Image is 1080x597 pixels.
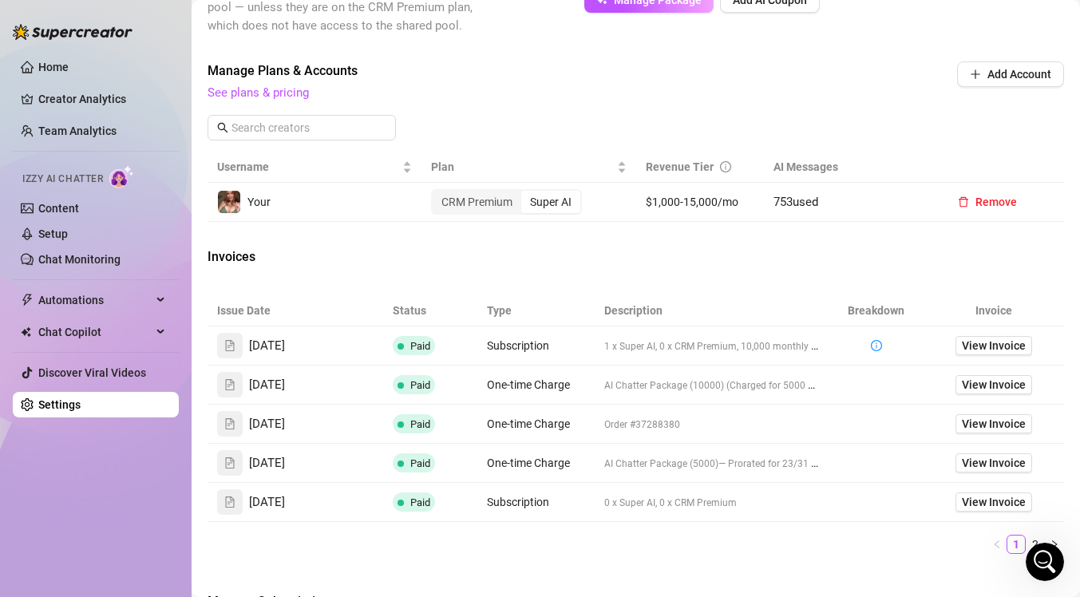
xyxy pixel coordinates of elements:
[21,326,31,338] img: Chat Copilot
[720,161,731,172] span: info-circle
[924,295,1064,326] th: Invoice
[152,425,197,441] div: • [DATE]
[992,540,1002,549] span: left
[477,366,595,405] td: One-time Charge
[410,496,430,508] span: Paid
[249,376,285,395] span: [DATE]
[80,450,160,514] button: Messages
[217,122,228,133] span: search
[247,196,271,208] span: Your
[18,350,50,382] div: Profile image for Tanya
[57,129,149,146] div: [PERSON_NAME]
[249,493,285,512] span: [DATE]
[410,340,430,352] span: Paid
[477,326,595,366] td: Subscription
[152,188,197,205] div: • [DATE]
[57,232,148,245] span: You're welcome!
[987,68,1051,81] span: Add Account
[871,340,882,351] span: info-circle
[249,337,285,356] span: [DATE]
[38,366,146,379] a: Discover Viral Videos
[18,291,50,322] img: Profile image for Ella
[21,294,34,306] span: thunderbolt
[109,165,134,188] img: AI Chatter
[945,189,1030,215] button: Remove
[57,247,149,264] div: [PERSON_NAME]
[604,339,855,352] span: 1 x Super AI, 0 x CRM Premium, 10,000 monthly messages
[962,493,1026,511] span: View Invoice
[604,419,680,430] span: Order #37288380
[57,70,149,87] div: [PERSON_NAME]
[383,295,477,326] th: Status
[477,405,595,444] td: One-time Charge
[187,490,212,501] span: Help
[604,458,718,469] span: AI Chatter Package (5000)
[38,227,68,240] a: Setup
[152,366,197,382] div: • [DATE]
[18,409,50,441] div: Profile image for Tanya
[962,376,1026,393] span: View Invoice
[431,158,613,176] span: Plan
[955,336,1032,355] a: View Invoice
[521,191,580,213] div: Super AI
[957,61,1064,87] button: Add Account
[595,483,829,522] td: 0 x Super AI, 0 x CRM Premium
[604,378,886,391] span: AI Chatter Package (10000) (Charged for 5000 additional credits)
[18,172,50,204] img: Profile image for Ella
[38,319,152,345] span: Chat Copilot
[1045,535,1064,554] button: right
[18,231,50,263] img: Profile image for Ella
[118,6,204,34] h1: Messages
[208,152,421,183] th: Username
[595,326,829,366] td: 1 x Super AI, 0 x CRM Premium, 10,000 monthly messages
[18,54,50,86] div: Profile image for Tanya
[477,295,595,326] th: Type
[595,295,829,326] th: Description
[477,444,595,483] td: One-time Charge
[636,183,765,222] td: $1,000-15,000/mo
[208,85,309,100] a: See plans & pricing
[23,490,56,501] span: Home
[604,497,737,508] span: 0 x Super AI, 0 x CRM Premium
[431,189,582,215] div: segmented control
[57,366,149,382] div: [PERSON_NAME]
[1026,535,1045,554] li: 2
[1027,536,1044,553] a: 2
[421,152,635,183] th: Plan
[955,492,1032,512] a: View Invoice
[962,337,1026,354] span: View Invoice
[955,375,1032,394] a: View Invoice
[152,306,197,323] div: • [DATE]
[224,418,235,429] span: file-text
[987,535,1007,554] li: Previous Page
[38,398,81,411] a: Settings
[962,415,1026,433] span: View Invoice
[152,70,204,87] div: • 14h ago
[18,113,50,145] div: Profile image for Tanya
[89,490,150,501] span: Messages
[962,454,1026,472] span: View Invoice
[57,188,149,205] div: [PERSON_NAME]
[970,69,981,80] span: plus
[477,483,595,522] td: Subscription
[987,535,1007,554] button: left
[646,160,714,173] span: Revenue Tier
[1007,535,1026,554] li: 1
[264,490,295,501] span: News
[410,457,430,469] span: Paid
[764,152,936,183] th: AI Messages
[217,158,399,176] span: Username
[160,450,239,514] button: Help
[38,202,79,215] a: Content
[218,191,240,213] img: Your
[1050,540,1059,549] span: right
[1045,535,1064,554] li: Next Page
[773,195,818,209] span: 753 used
[38,61,69,73] a: Home
[231,119,374,136] input: Search creators
[152,247,197,264] div: • [DATE]
[57,306,149,323] div: [PERSON_NAME]
[958,196,969,208] span: delete
[249,454,285,473] span: [DATE]
[224,340,235,351] span: file-text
